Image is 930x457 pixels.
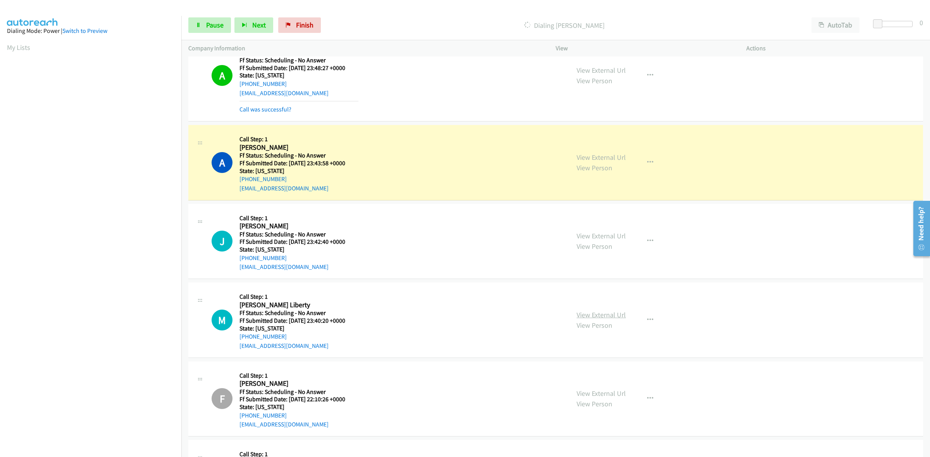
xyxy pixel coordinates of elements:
[877,21,913,27] div: Delay between calls (in seconds)
[239,80,287,87] a: [PHONE_NUMBER]
[908,198,930,259] iframe: Resource Center
[212,231,232,252] div: The call is yet to be attempted
[239,89,329,97] a: [EMAIL_ADDRESS][DOMAIN_NAME]
[7,60,181,427] iframe: Dialpad
[239,293,358,301] h5: Call Step: 1
[239,143,358,152] h2: [PERSON_NAME]
[239,167,358,175] h5: State: [US_STATE]
[556,44,732,53] p: View
[212,388,232,409] h1: F
[239,254,287,262] a: [PHONE_NUMBER]
[62,27,107,34] a: Switch to Preview
[811,17,859,33] button: AutoTab
[239,152,358,159] h5: Ff Status: Scheduling - No Answer
[188,17,231,33] a: Pause
[239,238,358,246] h5: Ff Submitted Date: [DATE] 23:42:40 +0000
[746,44,923,53] p: Actions
[239,231,358,238] h5: Ff Status: Scheduling - No Answer
[239,333,287,340] a: [PHONE_NUMBER]
[239,317,358,325] h5: Ff Submitted Date: [DATE] 23:40:20 +0000
[239,175,287,183] a: [PHONE_NUMBER]
[239,342,329,349] a: [EMAIL_ADDRESS][DOMAIN_NAME]
[577,76,612,85] a: View Person
[239,135,358,143] h5: Call Step: 1
[239,214,358,222] h5: Call Step: 1
[212,310,232,330] div: The call is yet to be attempted
[212,310,232,330] h1: M
[239,64,358,72] h5: Ff Submitted Date: [DATE] 23:48:27 +0000
[239,403,345,411] h5: State: [US_STATE]
[239,421,329,428] a: [EMAIL_ADDRESS][DOMAIN_NAME]
[239,185,329,192] a: [EMAIL_ADDRESS][DOMAIN_NAME]
[252,21,266,29] span: Next
[212,231,232,252] h1: J
[331,20,797,31] p: Dialing [PERSON_NAME]
[239,309,358,317] h5: Ff Status: Scheduling - No Answer
[239,159,358,167] h5: Ff Submitted Date: [DATE] 23:43:58 +0000
[577,163,612,172] a: View Person
[239,325,358,332] h5: State: [US_STATE]
[239,222,358,231] h2: [PERSON_NAME]
[239,372,345,380] h5: Call Step: 1
[577,153,626,162] a: View External Url
[577,321,612,330] a: View Person
[239,395,345,403] h5: Ff Submitted Date: [DATE] 22:10:26 +0000
[278,17,321,33] a: Finish
[239,412,287,419] a: [PHONE_NUMBER]
[212,65,232,86] h1: A
[239,106,291,113] a: Call was successful?
[239,379,345,388] h2: [PERSON_NAME]
[212,152,232,173] h1: A
[239,301,358,310] h2: [PERSON_NAME] Liberty
[234,17,273,33] button: Next
[577,242,612,251] a: View Person
[188,44,542,53] p: Company Information
[920,17,923,28] div: 0
[212,388,232,409] div: The call has been skipped
[577,389,626,398] a: View External Url
[206,21,224,29] span: Pause
[239,246,358,253] h5: State: [US_STATE]
[239,263,329,270] a: [EMAIL_ADDRESS][DOMAIN_NAME]
[239,56,358,64] h5: Ff Status: Scheduling - No Answer
[239,72,358,79] h5: State: [US_STATE]
[577,66,626,75] a: View External Url
[7,43,30,52] a: My Lists
[239,388,345,396] h5: Ff Status: Scheduling - No Answer
[577,310,626,319] a: View External Url
[296,21,313,29] span: Finish
[7,26,174,36] div: Dialing Mode: Power |
[577,399,612,408] a: View Person
[577,231,626,240] a: View External Url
